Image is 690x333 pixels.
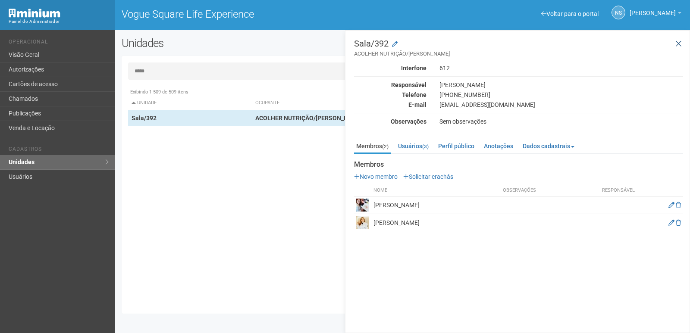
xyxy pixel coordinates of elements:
small: ACOLHER NUTRIÇÃO/[PERSON_NAME] [354,50,683,58]
a: Anotações [482,140,515,152]
div: Interfone [348,64,433,72]
a: Membros(2) [354,140,391,154]
th: Unidade: activate to sort column descending [128,96,252,110]
a: Excluir membro [676,202,681,209]
a: Dados cadastrais [521,140,577,152]
h1: Vogue Square Life Experience [122,9,396,20]
th: Observações [501,185,597,196]
a: Voltar para o portal [541,10,599,17]
th: Responsável [597,185,640,196]
strong: Sala/392 [132,115,157,121]
h3: Sala/392 [354,39,683,58]
a: Novo membro [354,173,398,180]
h2: Unidades [122,37,348,50]
a: Perfil público [436,140,477,152]
a: Modificar a unidade [392,40,398,49]
strong: Membros [354,161,683,168]
a: Editar membro [668,219,674,226]
small: (2) [382,143,389,149]
a: [PERSON_NAME] [630,11,681,18]
div: Responsável [348,81,433,89]
li: Operacional [9,39,109,48]
span: Nicolle Silva [630,1,676,16]
div: [PERSON_NAME] [433,81,690,89]
small: (3) [422,143,429,149]
div: E-mail [348,101,433,109]
div: Exibindo 1-509 de 509 itens [128,88,677,96]
a: Solicitar crachás [403,173,453,180]
th: Nome [371,185,501,196]
img: Minium [9,9,60,18]
td: [PERSON_NAME] [371,214,501,232]
div: Observações [348,118,433,125]
li: Cadastros [9,146,109,155]
img: user.png [356,216,369,229]
div: [PHONE_NUMBER] [433,91,690,99]
a: Editar membro [668,202,674,209]
div: 612 [433,64,690,72]
a: Excluir membro [676,219,681,226]
a: Usuários(3) [396,140,431,152]
strong: ACOLHER NUTRIÇÃO/[PERSON_NAME] [255,115,362,121]
div: Sem observações [433,118,690,125]
th: Ocupante: activate to sort column ascending [252,96,478,110]
td: [PERSON_NAME] [371,196,501,214]
img: user.png [356,199,369,212]
div: [EMAIL_ADDRESS][DOMAIN_NAME] [433,101,690,109]
a: NS [612,6,625,19]
div: Painel do Administrador [9,18,109,25]
div: Telefone [348,91,433,99]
